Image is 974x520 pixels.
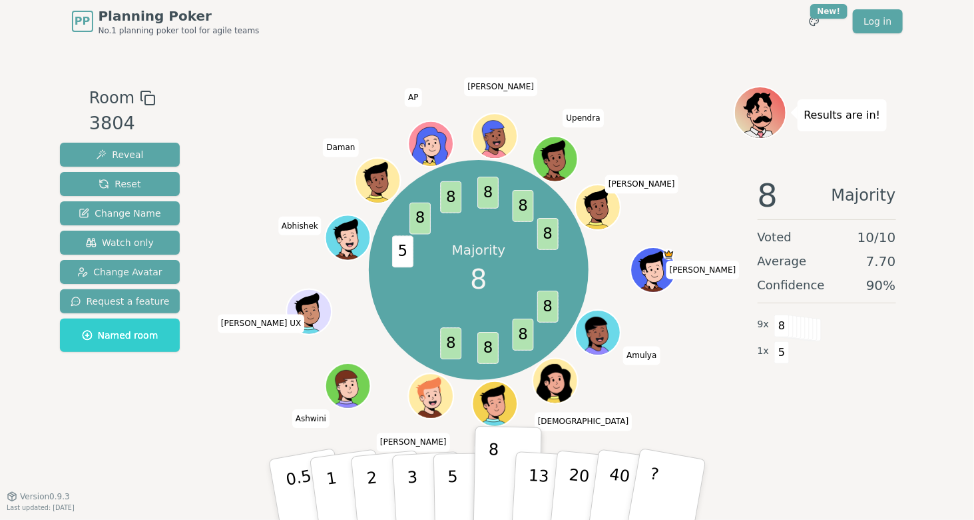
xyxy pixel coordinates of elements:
span: Majority [832,179,896,211]
span: Click to change your name [405,88,421,107]
span: 8 [409,202,431,234]
span: 10 / 10 [857,228,896,247]
span: Average [758,252,807,271]
span: Click to change your name [563,109,603,127]
button: Version0.9.3 [7,491,70,502]
span: Reveal [96,148,143,161]
span: Gajendra is the host [663,249,674,260]
span: Click to change your name [218,315,305,333]
span: Confidence [758,276,825,295]
span: Click to change your name [292,409,330,428]
span: 9 x [758,317,770,332]
span: Click to change your name [666,261,740,279]
button: Reset [60,172,180,196]
span: Watch only [86,236,154,249]
span: Change Name [79,207,160,220]
button: Reveal [60,143,180,167]
span: Click to change your name [605,175,678,194]
span: 90 % [866,276,895,295]
p: Majority [452,241,506,259]
span: Version 0.9.3 [20,491,70,502]
span: 5 [774,341,790,364]
span: Request a feature [71,295,170,308]
span: Click to change your name [535,413,632,431]
span: 8 [440,327,461,359]
span: 8 [774,315,790,337]
div: 3804 [89,110,156,137]
span: 8 [513,319,534,351]
span: 8 [537,218,559,250]
button: Watch only [60,231,180,255]
span: 8 [537,291,559,323]
span: No.1 planning poker tool for agile teams [99,25,260,36]
span: 5 [392,235,413,267]
button: Named room [60,319,180,352]
span: 8 [477,332,499,364]
span: Change Avatar [77,265,162,279]
button: New! [802,9,826,33]
button: Change Avatar [60,260,180,284]
span: Click to change your name [278,217,322,235]
span: Room [89,86,134,110]
div: New! [810,4,848,19]
span: Click to change your name [464,77,537,96]
span: Last updated: [DATE] [7,504,75,511]
span: 1 x [758,344,770,359]
button: Change Name [60,201,180,225]
span: 8 [513,190,534,222]
span: Click to change your name [323,139,358,157]
span: Planning Poker [99,7,260,25]
span: Click to change your name [623,347,660,365]
a: PPPlanning PokerNo.1 planning poker tool for agile teams [72,7,260,36]
span: Voted [758,228,792,247]
span: 7.70 [866,252,896,271]
p: Results are in! [804,106,881,125]
a: Log in [853,9,902,33]
span: Reset [99,177,140,191]
span: 8 [440,181,461,213]
button: Request a feature [60,289,180,313]
span: 8 [758,179,778,211]
span: 8 [477,177,499,209]
span: Click to change your name [377,433,450,452]
span: PP [75,13,90,29]
span: Named room [82,329,158,342]
span: 8 [470,259,487,299]
p: 8 [487,440,499,512]
button: Click to change your avatar [474,383,517,425]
